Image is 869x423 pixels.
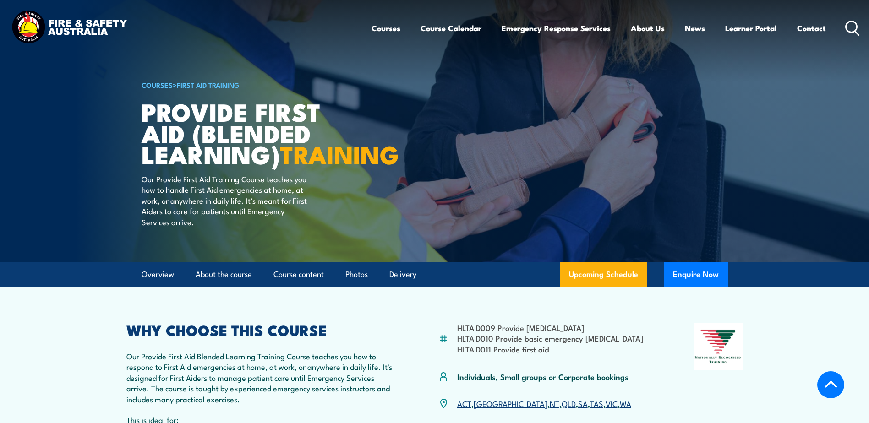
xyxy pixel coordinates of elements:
h6: > [142,79,368,90]
strong: TRAINING [280,135,399,173]
button: Enquire Now [664,262,728,287]
a: NT [550,398,559,409]
h2: WHY CHOOSE THIS COURSE [126,323,394,336]
a: Contact [797,16,826,40]
li: HLTAID011 Provide first aid [457,344,643,354]
a: TAS [590,398,603,409]
a: Courses [372,16,400,40]
a: Photos [345,262,368,287]
a: VIC [606,398,618,409]
a: WA [620,398,631,409]
a: Upcoming Schedule [560,262,647,287]
p: Our Provide First Aid Blended Learning Training Course teaches you how to respond to First Aid em... [126,351,394,404]
a: Overview [142,262,174,287]
a: News [685,16,705,40]
a: SA [578,398,588,409]
a: Delivery [389,262,416,287]
h1: Provide First Aid (Blended Learning) [142,101,368,165]
p: Our Provide First Aid Training Course teaches you how to handle First Aid emergencies at home, at... [142,174,309,227]
a: Course Calendar [421,16,481,40]
img: Nationally Recognised Training logo. [694,323,743,370]
a: Learner Portal [725,16,777,40]
p: Individuals, Small groups or Corporate bookings [457,371,629,382]
a: Emergency Response Services [502,16,611,40]
a: QLD [562,398,576,409]
li: HLTAID009 Provide [MEDICAL_DATA] [457,322,643,333]
p: , , , , , , , [457,398,631,409]
a: [GEOGRAPHIC_DATA] [474,398,547,409]
a: First Aid Training [177,80,240,90]
a: About Us [631,16,665,40]
a: COURSES [142,80,173,90]
a: About the course [196,262,252,287]
li: HLTAID010 Provide basic emergency [MEDICAL_DATA] [457,333,643,343]
a: ACT [457,398,471,409]
a: Course content [273,262,324,287]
